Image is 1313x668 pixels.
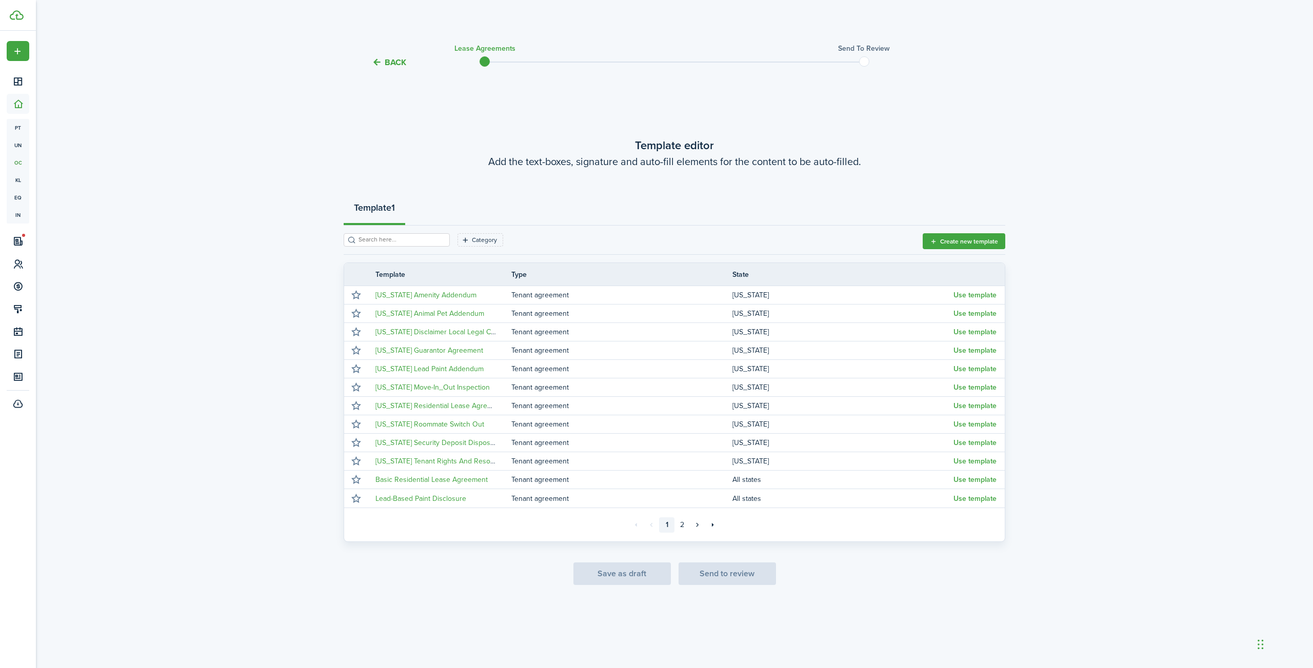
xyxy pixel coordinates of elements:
[705,517,721,533] a: Last
[628,517,644,533] a: First
[953,402,997,410] button: Use template
[472,235,497,245] filter-tag-label: Category
[732,269,953,280] th: State
[953,439,997,447] button: Use template
[7,189,29,206] a: eq
[375,474,488,485] a: Basic Residential Lease Agreement
[344,154,1005,169] wizard-step-header-description: Add the text-boxes, signature and auto-fill elements for the content to be auto-filled.
[953,365,997,373] button: Use template
[375,419,484,430] a: [US_STATE] Roommate Switch Out
[953,328,997,336] button: Use template
[732,288,953,302] td: [US_STATE]
[349,325,363,339] button: Mark as favourite
[391,201,395,215] strong: 1
[349,380,363,395] button: Mark as favourite
[659,517,674,533] a: 1
[349,436,363,450] button: Mark as favourite
[7,154,29,171] a: oc
[375,345,483,356] a: [US_STATE] Guarantor Agreement
[375,308,484,319] a: [US_STATE] Animal Pet Addendum
[375,400,507,411] a: [US_STATE] Residential Lease Agreement
[349,491,363,505] button: Mark as favourite
[375,363,484,374] a: [US_STATE] Lead Paint Addendum
[953,457,997,465] button: Use template
[732,307,953,320] td: [US_STATE]
[511,436,732,450] td: Tenant agreement
[7,136,29,154] a: un
[349,399,363,413] button: Mark as favourite
[953,420,997,429] button: Use template
[349,288,363,302] button: Mark as favourite
[953,495,997,503] button: Use template
[375,290,476,300] a: [US_STATE] Amenity Addendum
[674,517,690,533] a: 2
[953,476,997,484] button: Use template
[344,137,1005,154] wizard-step-header-title: Template editor
[732,362,953,376] td: [US_STATE]
[511,473,732,487] td: Tenant agreement
[7,119,29,136] a: pt
[349,343,363,358] button: Mark as favourite
[375,327,554,337] a: [US_STATE] Disclaimer Local Legal Compliance Required
[953,310,997,318] button: Use template
[511,454,732,468] td: Tenant agreement
[375,437,504,448] a: [US_STATE] Security Deposit Disposition
[7,171,29,189] a: kl
[732,325,953,339] td: [US_STATE]
[511,492,732,505] td: Tenant agreement
[457,233,503,247] filter-tag: Open filter
[349,473,363,487] button: Mark as favourite
[1255,619,1306,668] iframe: Chat Widget
[732,343,953,357] td: [US_STATE]
[953,383,997,392] button: Use template
[690,517,705,533] a: Next
[511,325,732,339] td: Tenant agreement
[454,43,515,54] h3: Lease Agreements
[511,417,732,431] td: Tenant agreement
[375,493,466,504] a: Lead-Based Paint Disclosure
[349,307,363,321] button: Mark as favourite
[732,399,953,413] td: [US_STATE]
[7,206,29,224] a: in
[375,382,490,393] a: [US_STATE] Move-In_Out Inspection
[511,362,732,376] td: Tenant agreement
[511,288,732,302] td: Tenant agreement
[732,417,953,431] td: [US_STATE]
[511,269,732,280] th: Type
[732,454,953,468] td: [US_STATE]
[368,269,511,280] th: Template
[354,201,391,215] strong: Template
[953,291,997,299] button: Use template
[375,456,544,467] a: [US_STATE] Tenant Rights And Resources Disclosure
[732,436,953,450] td: [US_STATE]
[349,417,363,432] button: Mark as favourite
[372,57,406,68] button: Back
[7,41,29,61] button: Open menu
[349,362,363,376] button: Mark as favourite
[732,492,953,505] td: All states
[511,343,732,357] td: Tenant agreement
[923,233,1005,249] button: Create new template
[511,380,732,394] td: Tenant agreement
[953,347,997,355] button: Use template
[511,307,732,320] td: Tenant agreement
[10,10,24,20] img: TenantCloud
[349,454,363,469] button: Mark as favourite
[644,517,659,533] a: Previous
[356,235,446,245] input: Search here...
[732,380,953,394] td: [US_STATE]
[1258,629,1264,660] div: Drag
[732,473,953,487] td: All states
[511,399,732,413] td: Tenant agreement
[838,43,890,54] h3: Send to review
